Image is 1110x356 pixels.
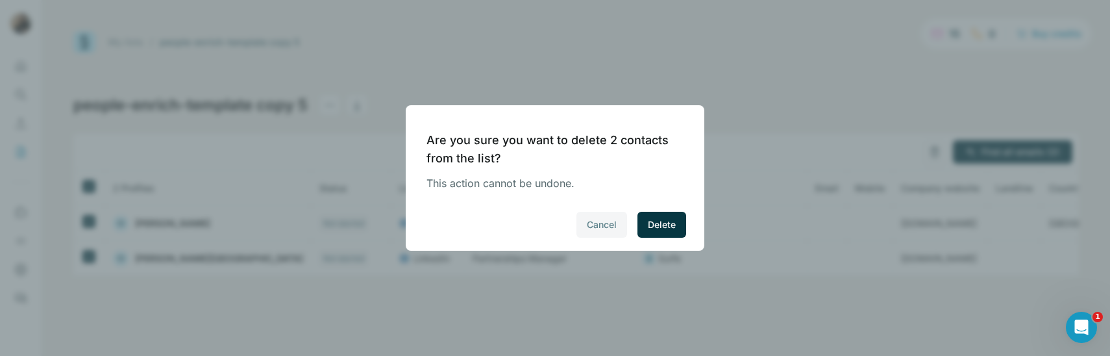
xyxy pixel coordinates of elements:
[637,212,686,238] button: Delete
[1092,312,1103,322] span: 1
[587,218,617,231] span: Cancel
[426,175,673,191] p: This action cannot be undone.
[426,131,673,168] h1: Are you sure you want to delete 2 contacts from the list?
[576,212,627,238] button: Cancel
[648,218,676,231] span: Delete
[1066,312,1097,343] iframe: Intercom live chat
